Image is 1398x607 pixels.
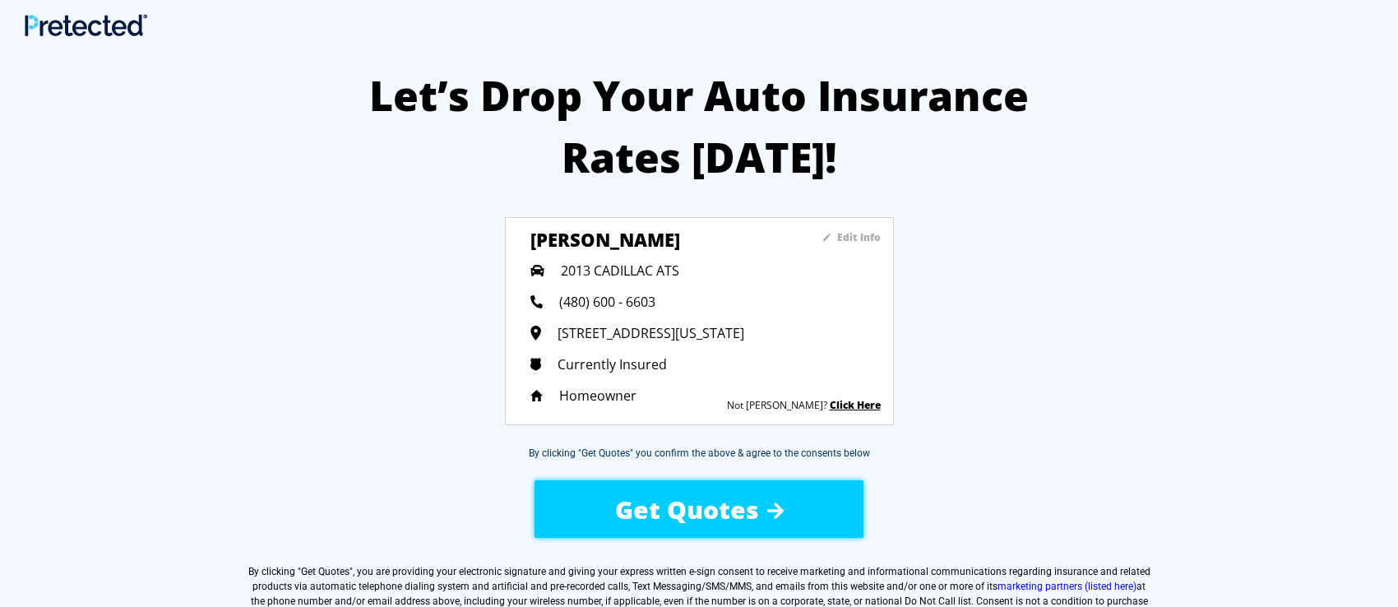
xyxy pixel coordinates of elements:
[837,230,881,244] sapn: Edit Info
[830,398,881,412] a: Click Here
[559,293,655,311] span: (480) 600 - 6603
[354,65,1044,188] h2: Let’s Drop Your Auto Insurance Rates [DATE]!
[615,493,759,526] span: Get Quotes
[558,355,667,373] span: Currently Insured
[998,581,1136,592] a: marketing partners (listed here)
[535,480,863,538] button: Get Quotes
[561,262,679,280] span: 2013 CADILLAC ATS
[301,566,349,577] span: Get Quotes
[559,387,637,405] span: Homeowner
[25,14,147,36] img: Main Logo
[529,446,870,461] div: By clicking "Get Quotes" you confirm the above & agree to the consents below
[530,227,773,252] h3: [PERSON_NAME]
[558,324,744,342] span: [STREET_ADDRESS][US_STATE]
[727,398,827,412] sapn: Not [PERSON_NAME]?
